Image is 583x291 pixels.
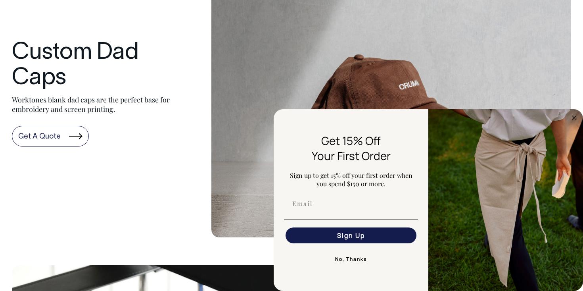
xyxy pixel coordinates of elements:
button: No, Thanks [284,251,418,267]
h1: Custom Dad Caps [12,40,196,91]
button: Sign Up [286,227,416,243]
img: 5e34ad8f-4f05-4173-92a8-ea475ee49ac9.jpeg [428,109,583,291]
span: Get 15% Off [321,133,381,148]
input: Email [286,196,416,212]
span: Your First Order [312,148,391,163]
span: Sign up to get 15% off your first order when you spend $150 or more. [290,171,412,188]
button: Close dialog [570,113,579,123]
a: Get A Quote [12,126,89,146]
img: underline [284,220,418,220]
p: Worktones blank dad caps are the perfect base for embroidery and screen printing. [12,95,196,114]
div: FLYOUT Form [274,109,583,291]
